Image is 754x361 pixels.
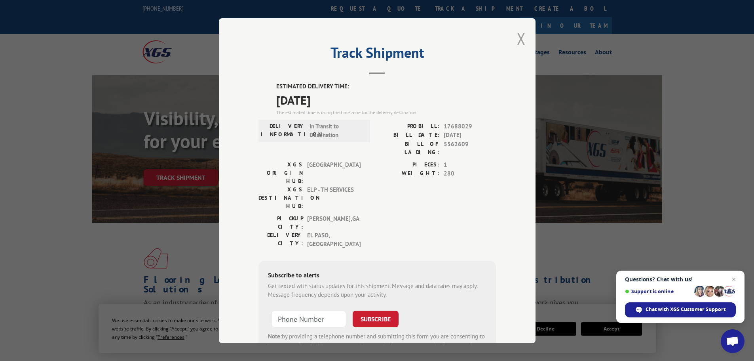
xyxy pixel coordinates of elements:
div: Chat with XGS Customer Support [625,302,736,317]
label: XGS ORIGIN HUB: [258,160,303,185]
span: Support is online [625,288,691,294]
label: BILL DATE: [377,131,440,140]
span: EL PASO , [GEOGRAPHIC_DATA] [307,231,361,248]
div: by providing a telephone number and submitting this form you are consenting to be contacted by SM... [268,332,486,359]
h2: Track Shipment [258,47,496,62]
span: [DATE] [444,131,496,140]
label: ESTIMATED DELIVERY TIME: [276,82,496,91]
label: PIECES: [377,160,440,169]
strong: Note: [268,332,282,340]
div: Subscribe to alerts [268,270,486,281]
span: Chat with XGS Customer Support [646,306,726,313]
div: Get texted with status updates for this shipment. Message and data rates may apply. Message frequ... [268,281,486,299]
span: [PERSON_NAME] , GA [307,214,361,231]
span: In Transit to Destination [310,122,363,139]
span: Questions? Chat with us! [625,276,736,283]
label: PROBILL: [377,122,440,131]
label: XGS DESTINATION HUB: [258,185,303,210]
button: SUBSCRIBE [353,310,399,327]
span: Close chat [729,275,739,284]
label: PICKUP CITY: [258,214,303,231]
label: WEIGHT: [377,169,440,178]
span: 17688029 [444,122,496,131]
label: DELIVERY CITY: [258,231,303,248]
input: Phone Number [271,310,346,327]
div: The estimated time is using the time zone for the delivery destination. [276,109,496,116]
span: [DATE] [276,91,496,109]
label: BILL OF LADING: [377,139,440,156]
span: 280 [444,169,496,178]
span: 1 [444,160,496,169]
label: DELIVERY INFORMATION: [261,122,306,139]
span: ELP - TH SERVICES [307,185,361,210]
button: Close modal [517,28,526,49]
div: Open chat [721,329,745,353]
span: 5562609 [444,139,496,156]
span: [GEOGRAPHIC_DATA] [307,160,361,185]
